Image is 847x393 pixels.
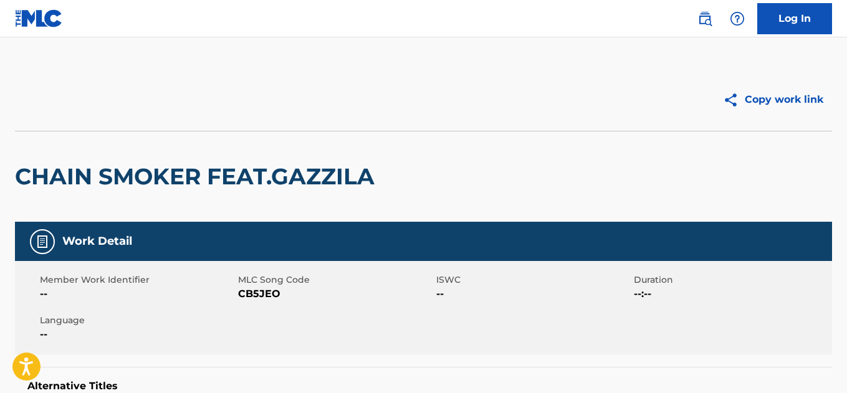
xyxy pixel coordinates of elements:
[436,286,631,301] span: --
[40,286,235,301] span: --
[634,286,829,301] span: --:--
[27,380,820,392] h5: Alternative Titles
[697,11,712,26] img: search
[714,84,832,115] button: Copy work link
[40,314,235,327] span: Language
[692,6,717,31] a: Public Search
[730,11,745,26] img: help
[785,333,847,393] iframe: Chat Widget
[238,286,433,301] span: CB5JEO
[723,92,745,108] img: Copy work link
[40,273,235,286] span: Member Work Identifier
[15,9,63,27] img: MLC Logo
[35,234,50,249] img: Work Detail
[15,163,381,191] h2: CHAIN SMOKER FEAT.GAZZILA
[436,273,631,286] span: ISWC
[62,234,132,249] h5: Work Detail
[238,273,433,286] span: MLC Song Code
[634,273,829,286] span: Duration
[725,6,750,31] div: Help
[40,327,235,342] span: --
[757,3,832,34] a: Log In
